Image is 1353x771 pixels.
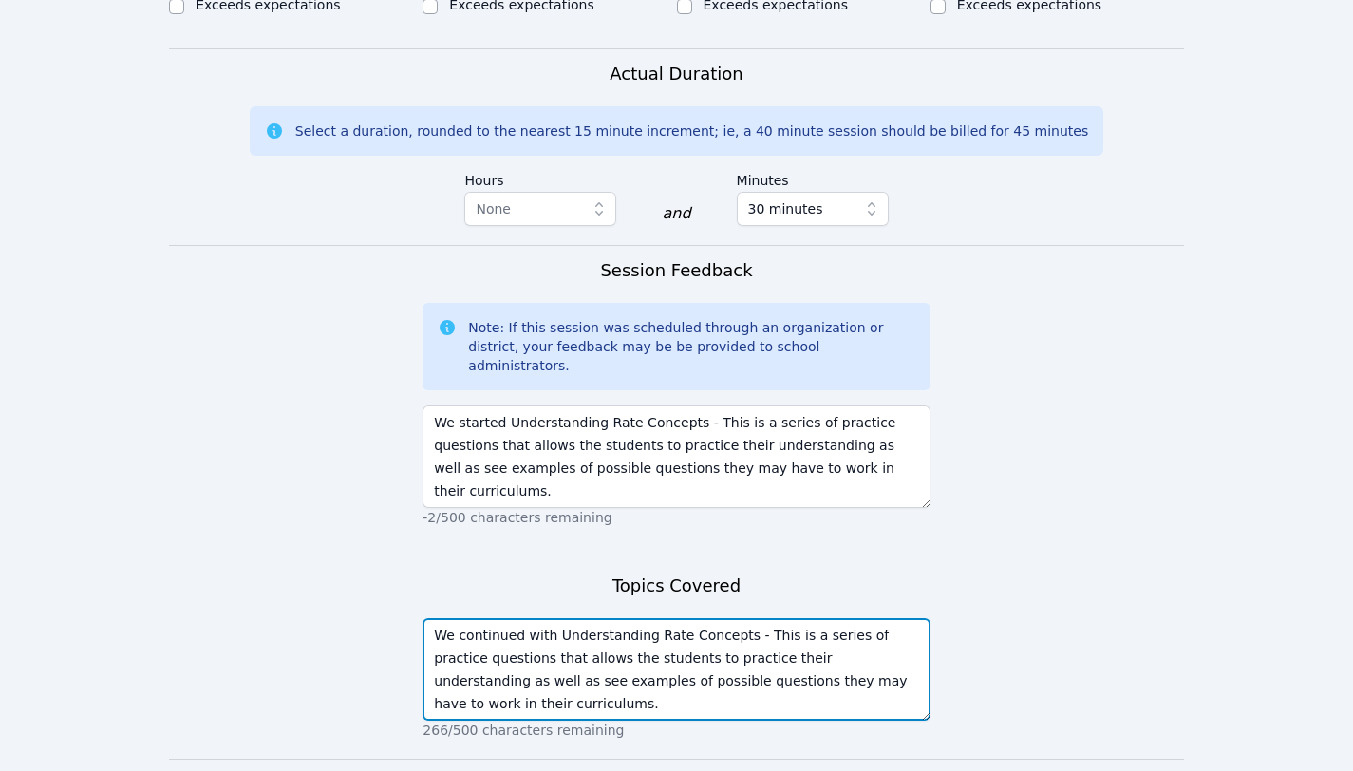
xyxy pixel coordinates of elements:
[737,163,889,192] label: Minutes
[464,163,616,192] label: Hours
[476,201,511,216] span: None
[464,192,616,226] button: None
[423,721,930,740] p: 266/500 characters remaining
[600,257,752,284] h3: Session Feedback
[612,573,741,599] h3: Topics Covered
[737,192,889,226] button: 30 minutes
[423,618,930,721] textarea: We continued with Understanding Rate Concepts - This is a series of practice questions that allow...
[662,202,690,225] div: and
[748,197,823,220] span: 30 minutes
[423,405,930,508] textarea: We started Understanding Rate Concepts - This is a series of practice questions that allows the s...
[423,508,930,527] p: -2/500 characters remaining
[468,318,914,375] div: Note: If this session was scheduled through an organization or district, your feedback may be be ...
[295,122,1088,141] div: Select a duration, rounded to the nearest 15 minute increment; ie, a 40 minute session should be ...
[610,61,742,87] h3: Actual Duration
